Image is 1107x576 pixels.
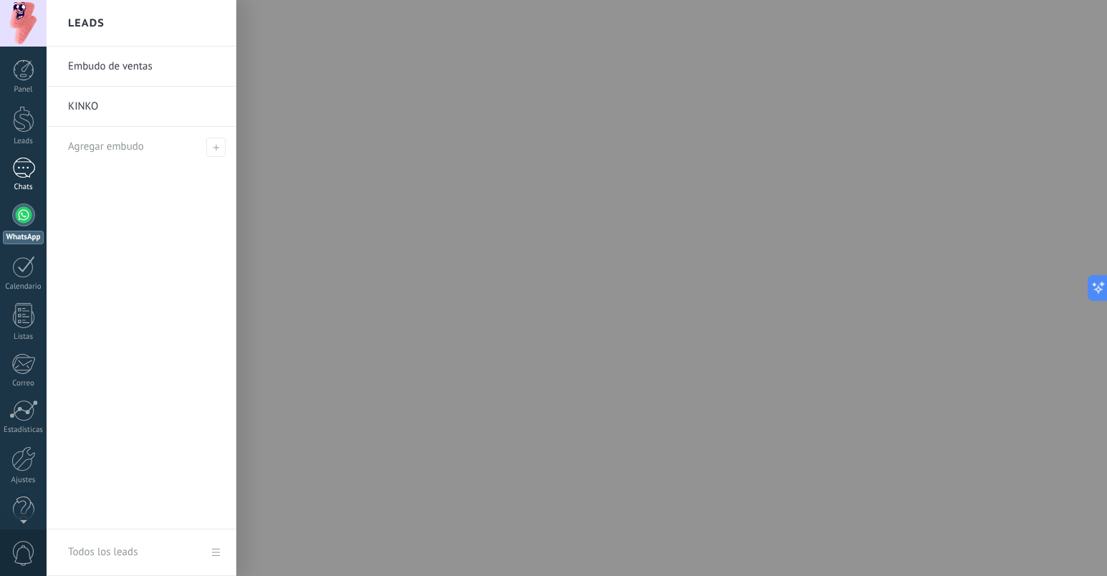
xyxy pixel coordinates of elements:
[3,426,44,435] div: Estadísticas
[47,529,236,576] a: Todos los leads
[68,140,144,153] span: Agregar embudo
[3,379,44,388] div: Correo
[68,532,137,572] div: Todos los leads
[68,87,222,127] a: KINKO
[3,476,44,485] div: Ajustes
[206,138,226,157] span: Agregar embudo
[3,282,44,292] div: Calendario
[68,1,105,46] h2: Leads
[3,332,44,342] div: Listas
[3,137,44,146] div: Leads
[3,85,44,95] div: Panel
[68,47,222,87] a: Embudo de ventas
[3,231,44,244] div: WhatsApp
[3,183,44,192] div: Chats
